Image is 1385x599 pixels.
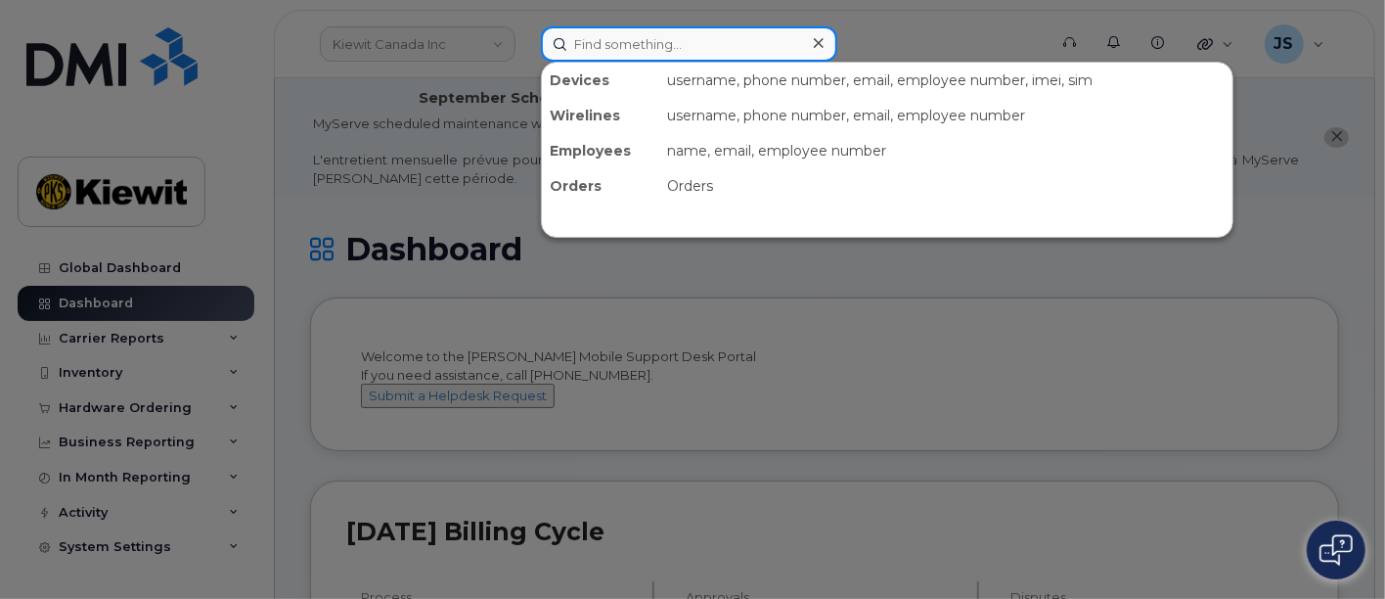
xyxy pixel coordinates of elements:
div: Employees [542,133,659,168]
div: Wirelines [542,98,659,133]
div: Orders [542,168,659,204]
div: Orders [659,168,1232,204]
div: name, email, employee number [659,133,1232,168]
div: username, phone number, email, employee number [659,98,1232,133]
img: Open chat [1319,534,1353,566]
div: Devices [542,63,659,98]
div: username, phone number, email, employee number, imei, sim [659,63,1232,98]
